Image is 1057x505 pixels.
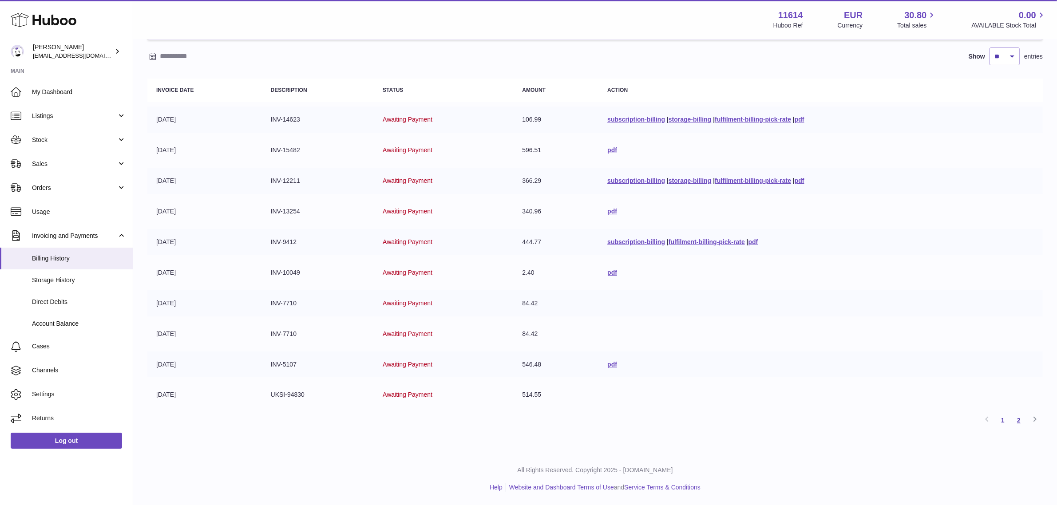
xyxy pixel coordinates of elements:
a: Log out [11,433,122,449]
a: subscription-billing [607,116,665,123]
a: pdf [607,269,617,276]
a: pdf [748,238,758,245]
span: Awaiting Payment [383,361,432,368]
span: Listings [32,112,117,120]
td: INV-10049 [262,260,374,286]
a: pdf [607,361,617,368]
a: fulfilment-billing-pick-rate [715,116,791,123]
span: | [793,116,795,123]
span: | [793,177,795,184]
td: INV-5107 [262,351,374,378]
span: Awaiting Payment [383,116,432,123]
span: Returns [32,414,126,422]
span: Awaiting Payment [383,177,432,184]
a: storage-billing [669,177,711,184]
td: 84.42 [513,321,598,347]
td: 340.96 [513,198,598,225]
td: INV-12211 [262,168,374,194]
img: internalAdmin-11614@internal.huboo.com [11,45,24,58]
td: 2.40 [513,260,598,286]
div: Currency [838,21,863,30]
td: INV-14623 [262,107,374,133]
strong: Action [607,87,628,93]
a: subscription-billing [607,238,665,245]
a: subscription-billing [607,177,665,184]
span: Usage [32,208,126,216]
td: 546.48 [513,351,598,378]
span: Billing History [32,254,126,263]
span: Cases [32,342,126,351]
td: [DATE] [147,137,262,163]
span: Awaiting Payment [383,208,432,215]
div: [PERSON_NAME] [33,43,113,60]
li: and [506,483,701,492]
a: pdf [795,116,804,123]
td: INV-13254 [262,198,374,225]
span: | [667,238,669,245]
td: UKSI-94830 [262,382,374,408]
td: 514.55 [513,382,598,408]
strong: Invoice Date [156,87,194,93]
span: AVAILABLE Stock Total [971,21,1046,30]
td: [DATE] [147,351,262,378]
span: Awaiting Payment [383,391,432,398]
a: Service Terms & Conditions [624,484,701,491]
td: [DATE] [147,290,262,316]
td: 106.99 [513,107,598,133]
span: My Dashboard [32,88,126,96]
strong: Status [383,87,403,93]
span: | [747,238,748,245]
span: Stock [32,136,117,144]
span: | [667,116,669,123]
strong: Description [271,87,307,93]
span: Awaiting Payment [383,269,432,276]
td: [DATE] [147,382,262,408]
span: Awaiting Payment [383,238,432,245]
span: 30.80 [904,9,926,21]
td: INV-7710 [262,321,374,347]
span: Channels [32,366,126,375]
span: Total sales [897,21,937,30]
a: Help [490,484,503,491]
a: fulfilment-billing-pick-rate [669,238,745,245]
span: | [667,177,669,184]
a: 0.00 AVAILABLE Stock Total [971,9,1046,30]
strong: Amount [522,87,546,93]
span: | [713,177,715,184]
div: Huboo Ref [773,21,803,30]
a: pdf [607,146,617,154]
span: Awaiting Payment [383,300,432,307]
td: [DATE] [147,107,262,133]
span: Orders [32,184,117,192]
label: Show [969,52,985,61]
span: Account Balance [32,320,126,328]
td: 84.42 [513,290,598,316]
span: | [713,116,715,123]
span: 0.00 [1019,9,1036,21]
span: Storage History [32,276,126,284]
span: Direct Debits [32,298,126,306]
a: pdf [607,208,617,215]
span: Awaiting Payment [383,330,432,337]
a: 30.80 Total sales [897,9,937,30]
strong: 11614 [778,9,803,21]
td: 596.51 [513,137,598,163]
a: storage-billing [669,116,711,123]
span: Invoicing and Payments [32,232,117,240]
a: pdf [795,177,804,184]
td: [DATE] [147,260,262,286]
td: INV-15482 [262,137,374,163]
a: Website and Dashboard Terms of Use [509,484,614,491]
span: Settings [32,390,126,398]
td: 366.29 [513,168,598,194]
td: [DATE] [147,229,262,255]
td: [DATE] [147,321,262,347]
p: All Rights Reserved. Copyright 2025 - [DOMAIN_NAME] [140,466,1050,474]
span: [EMAIL_ADDRESS][DOMAIN_NAME] [33,52,131,59]
a: 2 [1011,412,1027,428]
td: INV-7710 [262,290,374,316]
td: INV-9412 [262,229,374,255]
td: [DATE] [147,168,262,194]
span: entries [1024,52,1043,61]
a: fulfilment-billing-pick-rate [715,177,791,184]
